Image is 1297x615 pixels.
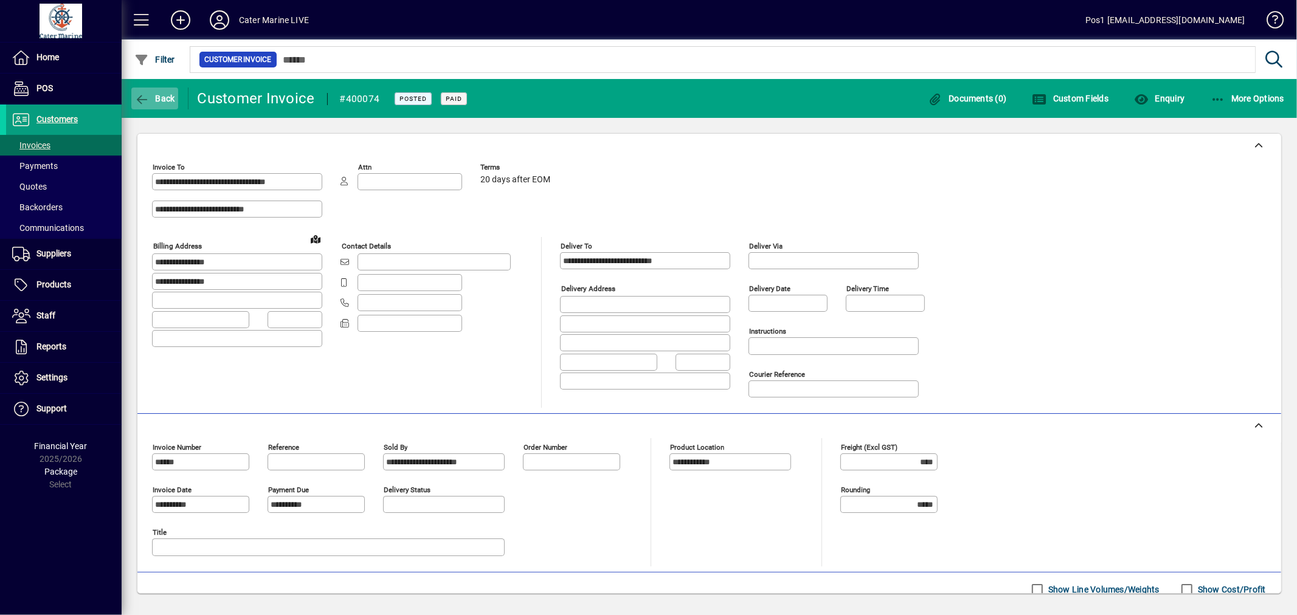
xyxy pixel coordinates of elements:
span: Quotes [12,182,47,191]
span: Enquiry [1134,94,1185,103]
a: Backorders [6,197,122,218]
span: Invoices [12,140,50,150]
span: Documents (0) [928,94,1007,103]
button: Custom Fields [1029,88,1112,109]
mat-label: Delivery date [749,284,790,293]
span: Paid [446,95,462,103]
mat-label: Delivery time [846,284,889,293]
mat-label: Invoice To [153,163,185,171]
a: Knowledge Base [1257,2,1282,42]
mat-label: Invoice number [153,443,201,452]
mat-label: Order number [524,443,567,452]
span: More Options [1211,94,1285,103]
span: Package [44,467,77,476]
a: View on map [306,229,325,249]
mat-label: Courier Reference [749,370,805,379]
span: Payments [12,161,58,171]
span: Backorders [12,202,63,212]
mat-label: Sold by [384,443,407,452]
div: Pos1 [EMAIL_ADDRESS][DOMAIN_NAME] [1085,10,1245,30]
a: Settings [6,363,122,393]
span: Settings [36,373,67,382]
app-page-header-button: Back [122,88,188,109]
a: Quotes [6,176,122,197]
span: Products [36,280,71,289]
mat-label: Deliver via [749,242,783,250]
span: Reports [36,342,66,351]
button: Profile [200,9,239,31]
span: Customer Invoice [204,53,272,66]
span: Posted [399,95,427,103]
a: Communications [6,218,122,238]
span: Custom Fields [1032,94,1109,103]
mat-label: Reference [268,443,299,452]
span: Communications [12,223,84,233]
mat-label: Payment due [268,486,309,494]
span: Home [36,52,59,62]
button: Add [161,9,200,31]
a: Products [6,270,122,300]
div: Customer Invoice [198,89,315,108]
mat-label: Title [153,528,167,537]
a: Staff [6,301,122,331]
a: Invoices [6,135,122,156]
label: Show Line Volumes/Weights [1046,583,1160,596]
span: 20 days after EOM [480,175,550,185]
label: Show Cost/Profit [1195,583,1266,596]
span: Staff [36,311,55,320]
a: Support [6,394,122,424]
mat-label: Freight (excl GST) [841,443,898,452]
a: Home [6,43,122,73]
div: #400074 [340,89,380,109]
div: Cater Marine LIVE [239,10,309,30]
mat-label: Instructions [749,327,786,335]
mat-label: Product location [670,443,724,452]
button: Back [131,88,178,109]
span: Suppliers [36,249,71,258]
button: Documents (0) [925,88,1010,109]
mat-label: Attn [358,163,372,171]
span: Customers [36,114,78,124]
mat-label: Delivery status [384,486,431,494]
mat-label: Invoice date [153,486,192,494]
span: Financial Year [35,441,88,451]
span: Back [134,94,175,103]
span: POS [36,83,53,93]
button: Enquiry [1131,88,1188,109]
mat-label: Deliver To [561,242,592,250]
span: Filter [134,55,175,64]
button: Filter [131,49,178,70]
button: More Options [1208,88,1288,109]
a: Reports [6,332,122,362]
span: Support [36,404,67,413]
a: Payments [6,156,122,176]
span: Terms [480,163,553,171]
a: POS [6,74,122,104]
mat-label: Rounding [841,486,870,494]
a: Suppliers [6,239,122,269]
